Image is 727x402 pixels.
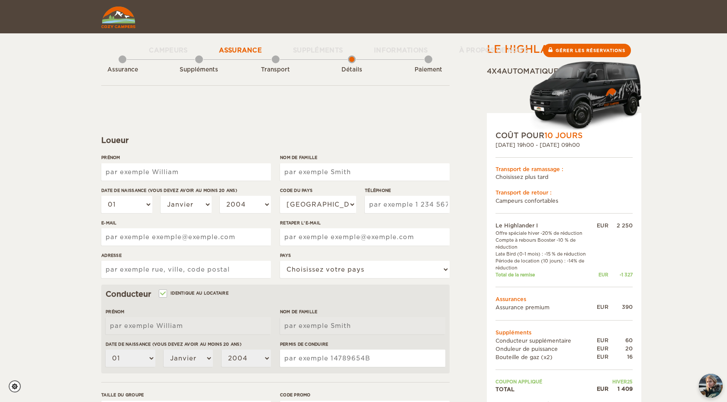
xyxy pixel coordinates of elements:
font: Suppléments [293,47,343,54]
font: Suppléments [495,329,531,336]
font: Permis de conduire [280,342,328,347]
font: EUR [597,222,608,229]
font: Transport [261,66,290,73]
font: COÛT POUR [495,131,544,140]
font: Transport de ramassage : [495,166,563,172]
font: 10 JOURS [544,131,582,140]
font: 16 [627,353,633,360]
font: Retaper l'e-mail [280,220,321,225]
font: Late Bird (0-1 mois) : -15 % de réduction [495,251,586,256]
font: [DATE] 19h00 - [DATE] 09h00 [495,142,580,148]
font: 20 [625,345,633,352]
input: par exemple exemple@exemple.com [101,228,271,246]
img: Campeurs confortables [101,6,135,28]
a: Paramètres des cookies [9,380,26,392]
font: Pays [280,253,291,258]
input: par exemple exemple@exemple.com [280,228,450,246]
font: Détails [341,66,362,73]
font: Nom de famille [280,155,318,160]
font: Choisissez plus tard [495,174,548,181]
font: 4x4 [487,67,502,75]
font: Conducteur supplémentaire [495,337,571,344]
font: HIVER25 [612,379,633,384]
img: Freyja at Cozy Campers [699,374,723,398]
font: Loueur [101,136,129,145]
input: par exemple 1 234 567 890 [365,196,450,213]
font: Code promo [280,392,311,397]
a: Campeurs [133,33,203,67]
font: EUR [597,386,608,392]
font: À propos de nous [459,47,527,54]
font: Date de naissance (Vous devez avoir au moins 20 ans) [101,188,237,193]
font: Code du pays [280,188,312,193]
font: Assurance [219,47,262,54]
img: Cozy-3.png [521,59,641,130]
font: EUR [597,353,608,360]
input: par exemple Smith [280,163,450,181]
a: Gérer les réservations [543,44,631,57]
font: Assurance [107,66,138,73]
font: Informations [374,47,428,54]
font: Campeurs [149,47,187,54]
font: Assurance premium [495,304,550,311]
font: -1 327 [620,272,633,277]
font: Paiement [415,66,442,73]
a: Suppléments [277,33,358,67]
font: Campeurs confortables [495,198,558,204]
font: Gérer les réservations [556,48,625,53]
font: EUR [598,272,608,277]
font: Transport de retour : [495,189,552,196]
a: À propos de nous [444,33,543,67]
input: par exemple William [106,317,271,334]
font: Identique au locataire [170,291,228,295]
font: E-mail [101,220,117,225]
font: Adresse [101,253,122,258]
font: Conducteur [106,290,151,298]
font: automatique [502,67,558,75]
input: par exemple William [101,163,271,181]
font: Onduleur de puissance [495,346,558,352]
input: par exemple rue, ville, code postal [101,261,271,278]
font: 390 [622,304,633,310]
font: EUR [597,337,608,344]
font: Assurances [495,296,526,302]
font: Offre spéciale hiver -20% de réduction [495,230,582,236]
font: Prénom [106,309,125,314]
font: Téléphone [365,188,391,193]
font: 60 [625,337,633,344]
input: par exemple 14789654B [280,350,445,367]
font: EUR [597,345,608,352]
font: Coupon appliqué [495,379,542,384]
font: 2 250 [617,222,633,229]
font: Période de location (10 jours) : -14% de réduction [495,258,584,270]
font: Compte à rebours Booster -10 % de réduction [495,237,576,250]
font: Date de naissance (Vous devez avoir au moins 20 ans) [106,342,241,347]
input: par exemple Smith [280,317,445,334]
font: Taille du groupe [101,392,144,397]
font: Bouteille de gaz (x2) [495,354,553,360]
font: Le Highlander I [495,223,538,229]
a: Informations [358,33,443,67]
font: EUR [597,304,608,310]
font: Suppléments [180,66,218,73]
font: Nom de famille [280,309,318,314]
font: 1 409 [618,386,633,392]
button: chat-button [699,374,723,398]
input: Identique au locataire [160,292,165,297]
font: Prénom [101,155,120,160]
font: TOTAL [495,386,515,392]
a: Assurance [203,33,278,67]
font: Total de la remise [495,272,535,277]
